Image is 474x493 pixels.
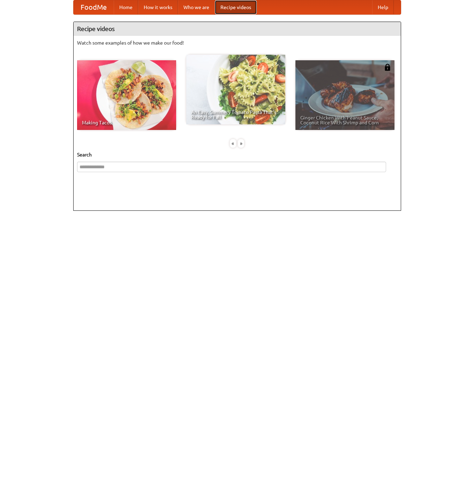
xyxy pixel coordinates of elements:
div: « [230,139,236,148]
a: Help [372,0,394,14]
a: Recipe videos [215,0,257,14]
a: FoodMe [74,0,114,14]
a: An Easy, Summery Tomato Pasta That's Ready for Fall [186,55,285,124]
span: An Easy, Summery Tomato Pasta That's Ready for Fall [191,110,280,120]
div: » [238,139,244,148]
p: Watch some examples of how we make our food! [77,39,397,46]
h4: Recipe videos [74,22,401,36]
h5: Search [77,151,397,158]
a: Home [114,0,138,14]
a: Who we are [178,0,215,14]
span: Making Tacos [82,120,171,125]
a: Making Tacos [77,60,176,130]
a: How it works [138,0,178,14]
img: 483408.png [384,64,391,71]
